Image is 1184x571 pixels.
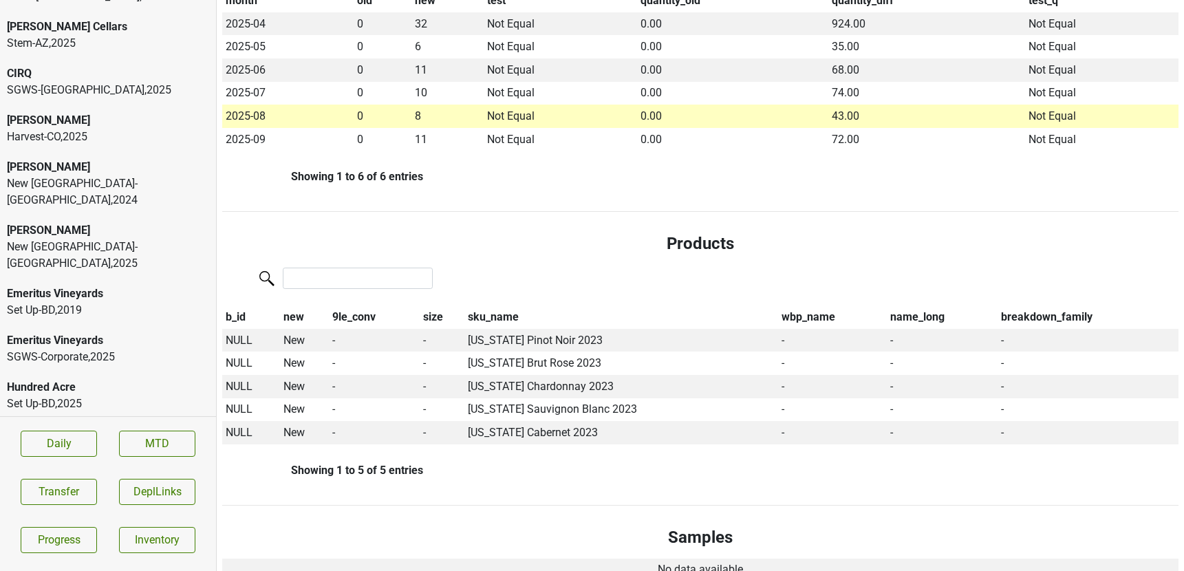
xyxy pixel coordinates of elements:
td: 924.00 [828,12,1025,36]
th: new: activate to sort column ascending [280,305,328,329]
th: wbp_name: activate to sort column ascending [778,305,887,329]
td: 0 [354,82,411,105]
div: Emeritus Vineyards [7,332,209,349]
td: Not Equal [1025,105,1178,128]
th: b_id: activate to sort column descending [222,305,280,329]
span: NULL [226,380,252,393]
div: Set Up-BD , 2019 [7,302,209,319]
td: 35.00 [828,35,1025,58]
td: - [420,352,464,375]
td: 0.00 [637,58,829,82]
td: 2025-09 [222,128,354,151]
td: 2025-04 [222,12,354,36]
td: - [329,398,420,422]
div: [PERSON_NAME] [7,112,209,129]
td: 72.00 [828,128,1025,151]
td: New [280,398,328,422]
div: New [GEOGRAPHIC_DATA]-[GEOGRAPHIC_DATA] , 2024 [7,175,209,208]
td: [US_STATE] Pinot Noir 2023 [464,329,778,352]
td: - [887,375,998,398]
td: - [998,329,1178,352]
td: - [329,421,420,444]
td: - [998,375,1178,398]
div: Showing 1 to 5 of 5 entries [222,464,423,477]
td: - [778,375,887,398]
td: [US_STATE] Brut Rose 2023 [464,352,778,375]
td: - [420,398,464,422]
td: - [887,352,998,375]
a: Daily [21,431,97,457]
th: size: activate to sort column ascending [420,305,464,329]
td: - [778,352,887,375]
th: 9le_conv: activate to sort column ascending [329,305,420,329]
td: Not Equal [1025,12,1178,36]
td: New [280,329,328,352]
td: 74.00 [828,82,1025,105]
td: - [998,398,1178,422]
td: [US_STATE] Cabernet 2023 [464,421,778,444]
td: 2025-05 [222,35,354,58]
td: 10 [411,82,484,105]
td: Not Equal [484,58,637,82]
div: [PERSON_NAME] [7,159,209,175]
td: [US_STATE] Chardonnay 2023 [464,375,778,398]
td: 0 [354,58,411,82]
td: - [778,421,887,444]
td: - [778,329,887,352]
td: - [887,398,998,422]
span: NULL [226,334,252,347]
td: - [329,352,420,375]
button: DeplLinks [119,479,195,505]
td: 0 [354,12,411,36]
td: 0 [354,128,411,151]
td: - [998,352,1178,375]
td: Not Equal [484,82,637,105]
td: 68.00 [828,58,1025,82]
button: Transfer [21,479,97,505]
td: 0.00 [637,128,829,151]
th: breakdown_family: activate to sort column ascending [998,305,1178,329]
td: 0.00 [637,35,829,58]
td: 6 [411,35,484,58]
td: - [887,421,998,444]
div: [PERSON_NAME] Cellars [7,19,209,35]
td: New [280,421,328,444]
div: Emeritus Vineyards [7,285,209,302]
a: Progress [21,527,97,553]
td: - [329,329,420,352]
h4: Products [233,234,1167,254]
td: 0 [354,105,411,128]
td: New [280,375,328,398]
td: [US_STATE] Sauvignon Blanc 2023 [464,398,778,422]
th: sku_name: activate to sort column ascending [464,305,778,329]
td: - [778,398,887,422]
div: Hundred Acre [7,379,209,396]
span: NULL [226,402,252,416]
td: - [420,421,464,444]
div: Harvest-CO , 2025 [7,129,209,145]
td: - [329,375,420,398]
a: MTD [119,431,195,457]
div: Set Up-BD , 2025 [7,396,209,412]
td: New [280,352,328,375]
td: Not Equal [484,35,637,58]
td: - [998,421,1178,444]
a: Inventory [119,527,195,553]
td: Not Equal [484,12,637,36]
td: 2025-08 [222,105,354,128]
td: 8 [411,105,484,128]
td: Not Equal [1025,58,1178,82]
td: Not Equal [1025,35,1178,58]
th: name_long: activate to sort column ascending [887,305,998,329]
td: 0 [354,35,411,58]
td: Not Equal [1025,128,1178,151]
div: SGWS-[GEOGRAPHIC_DATA] , 2025 [7,82,209,98]
span: NULL [226,356,252,369]
td: 11 [411,128,484,151]
td: 32 [411,12,484,36]
td: - [887,329,998,352]
h4: Samples [233,528,1167,548]
td: Not Equal [484,105,637,128]
span: NULL [226,426,252,439]
td: 11 [411,58,484,82]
